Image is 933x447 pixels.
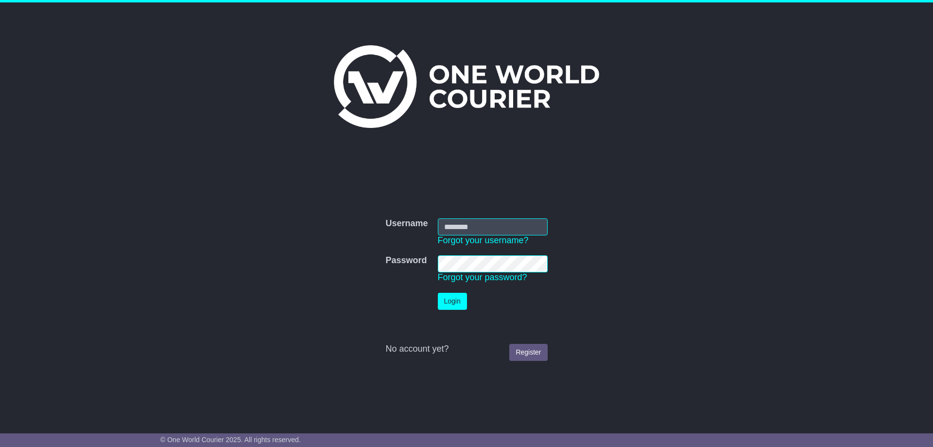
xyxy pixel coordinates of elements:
a: Register [509,344,547,361]
a: Forgot your password? [438,272,527,282]
img: One World [334,45,599,128]
div: No account yet? [385,344,547,355]
a: Forgot your username? [438,235,529,245]
label: Password [385,255,427,266]
label: Username [385,218,428,229]
span: © One World Courier 2025. All rights reserved. [160,436,301,444]
button: Login [438,293,467,310]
